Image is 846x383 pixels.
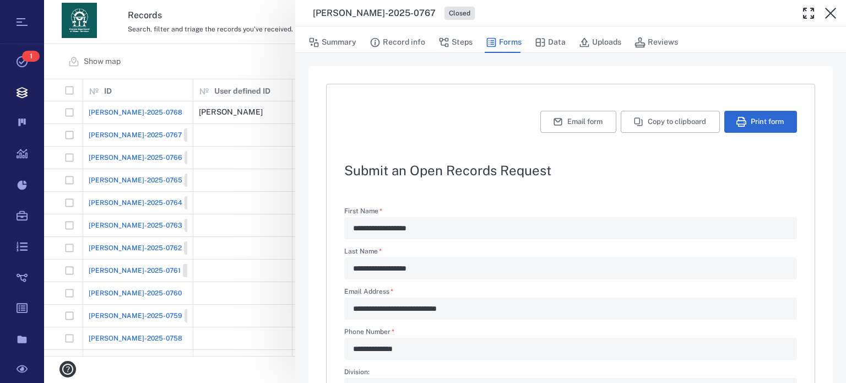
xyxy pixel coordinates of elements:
[344,248,797,257] label: Last Name
[344,208,797,217] label: First Name
[634,32,678,53] button: Reviews
[798,2,820,24] button: Toggle Fullscreen
[486,32,522,53] button: Forms
[344,369,797,378] label: Division:
[344,328,797,338] label: Phone Number
[313,7,436,20] h3: [PERSON_NAME]-2025-0767
[724,111,797,133] button: Print form
[535,32,566,53] button: Data
[344,338,797,360] div: Phone Number
[820,2,842,24] button: Close
[579,32,621,53] button: Uploads
[344,217,797,239] div: First Name
[308,32,356,53] button: Summary
[344,164,797,177] h2: Submit an Open Records Request
[344,298,797,320] div: Email Address
[370,32,425,53] button: Record info
[25,8,47,18] span: Help
[621,111,720,133] button: Copy to clipboard
[438,32,473,53] button: Steps
[344,288,797,298] label: Email Address
[540,111,616,133] button: Email form
[447,9,473,18] span: Closed
[344,257,797,279] div: Last Name
[22,51,40,62] span: 1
